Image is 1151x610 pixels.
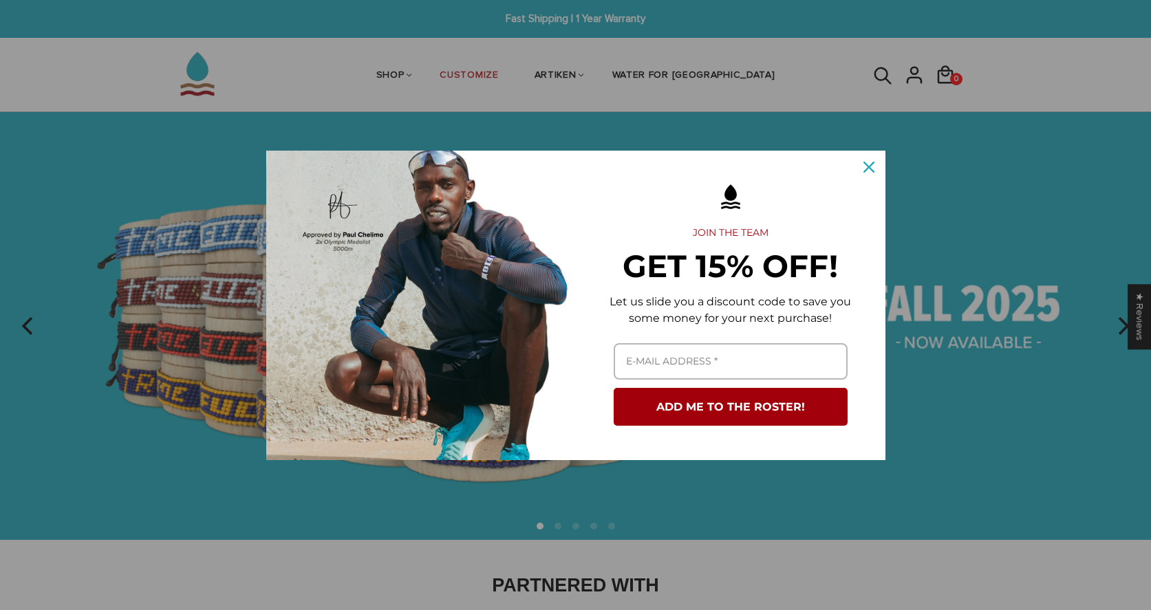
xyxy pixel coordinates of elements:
button: ADD ME TO THE ROSTER! [614,388,848,426]
button: Close [852,151,885,184]
strong: GET 15% OFF! [623,247,838,285]
h2: JOIN THE TEAM [598,227,863,239]
p: Let us slide you a discount code to save you some money for your next purchase! [598,294,863,327]
input: Email field [614,343,848,380]
svg: close icon [863,162,874,173]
